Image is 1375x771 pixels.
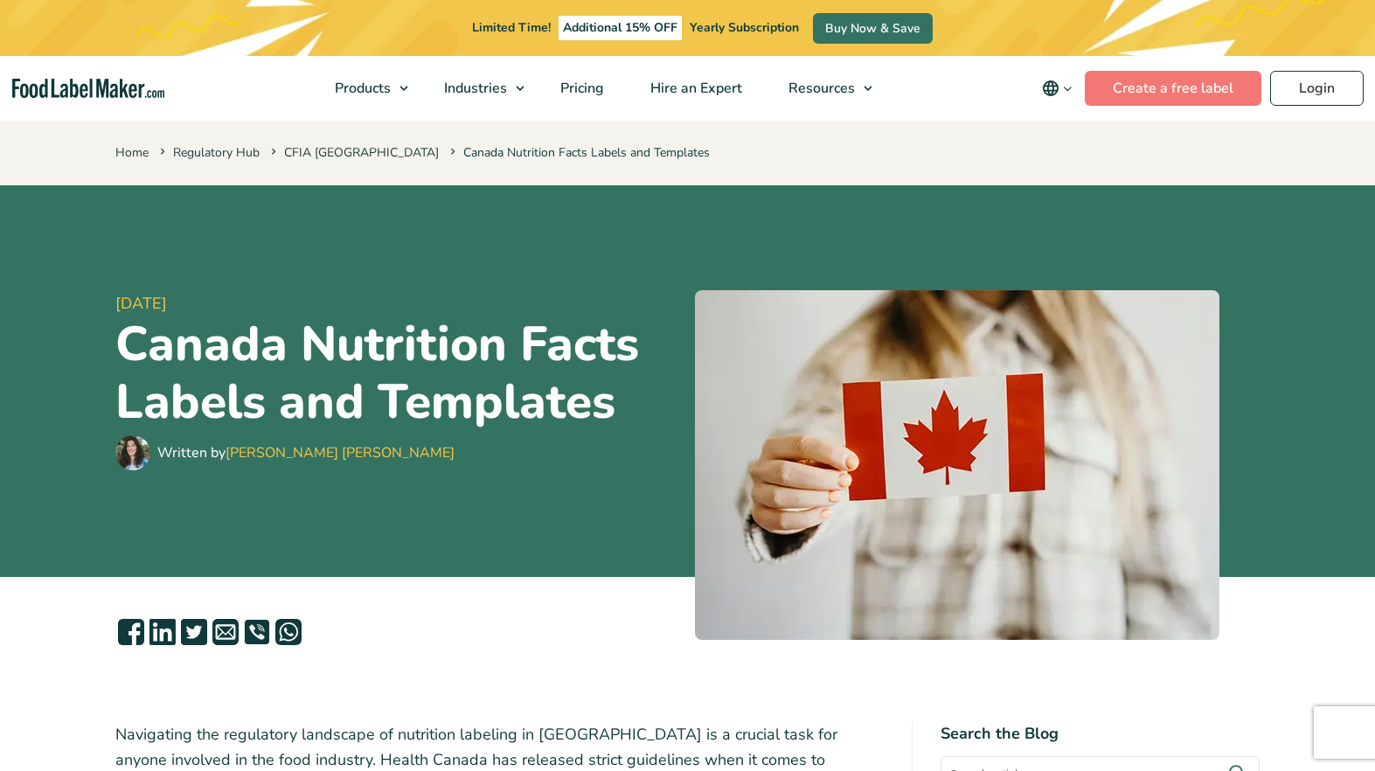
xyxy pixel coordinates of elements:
[555,79,606,98] span: Pricing
[813,13,933,44] a: Buy Now & Save
[421,56,533,121] a: Industries
[173,144,260,161] a: Regulatory Hub
[645,79,744,98] span: Hire an Expert
[439,79,509,98] span: Industries
[115,435,150,470] img: Maria Abi Hanna - Food Label Maker
[472,19,551,36] span: Limited Time!
[690,19,799,36] span: Yearly Subscription
[157,442,455,463] div: Written by
[766,56,881,121] a: Resources
[941,722,1260,746] h4: Search the Blog
[115,316,681,431] h1: Canada Nutrition Facts Labels and Templates
[115,144,149,161] a: Home
[628,56,761,121] a: Hire an Expert
[559,16,682,40] span: Additional 15% OFF
[284,144,439,161] a: CFIA [GEOGRAPHIC_DATA]
[226,443,455,462] a: [PERSON_NAME] [PERSON_NAME]
[447,144,710,161] span: Canada Nutrition Facts Labels and Templates
[538,56,623,121] a: Pricing
[1085,71,1261,106] a: Create a free label
[1270,71,1364,106] a: Login
[312,56,417,121] a: Products
[330,79,392,98] span: Products
[115,292,681,316] span: [DATE]
[783,79,857,98] span: Resources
